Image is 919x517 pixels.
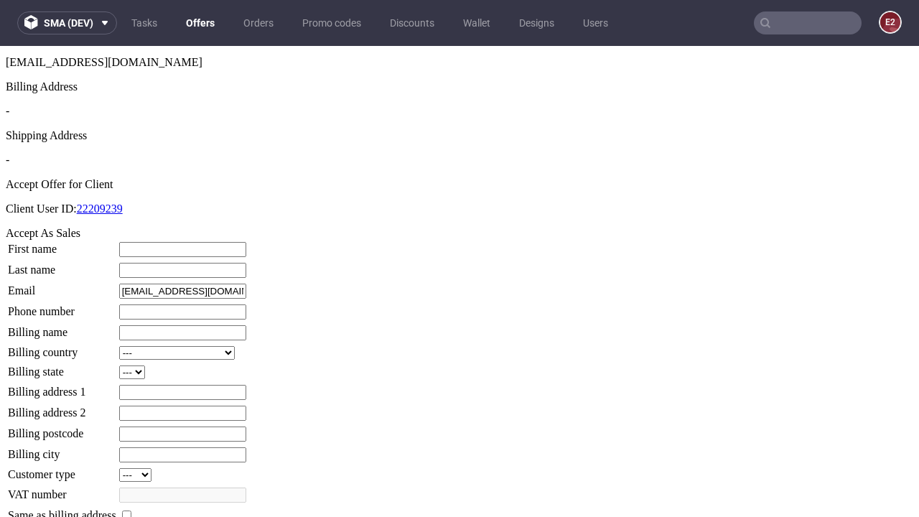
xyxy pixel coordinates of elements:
[7,237,117,253] td: Email
[574,11,617,34] a: Users
[7,258,117,274] td: Phone number
[7,319,117,334] td: Billing state
[77,157,123,169] a: 22209239
[381,11,443,34] a: Discounts
[7,279,117,295] td: Billing name
[7,462,117,478] td: Same as billing address
[7,195,117,212] td: First name
[6,181,913,194] div: Accept As Sales
[7,380,117,396] td: Billing postcode
[510,11,563,34] a: Designs
[7,359,117,376] td: Billing address 2
[17,11,117,34] button: sma (dev)
[6,34,913,47] div: Billing Address
[6,108,9,120] span: -
[6,157,913,169] p: Client User ID:
[6,132,913,145] div: Accept Offer for Client
[7,441,117,457] td: VAT number
[7,216,117,233] td: Last name
[7,421,117,437] td: Customer type
[6,10,202,22] span: [EMAIL_ADDRESS][DOMAIN_NAME]
[454,11,499,34] a: Wallet
[235,11,282,34] a: Orders
[7,338,117,355] td: Billing address 1
[177,11,223,34] a: Offers
[880,12,900,32] figcaption: e2
[123,11,166,34] a: Tasks
[6,59,9,71] span: -
[7,299,117,315] td: Billing country
[294,11,370,34] a: Promo codes
[44,18,93,28] span: sma (dev)
[7,401,117,417] td: Billing city
[6,83,913,96] div: Shipping Address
